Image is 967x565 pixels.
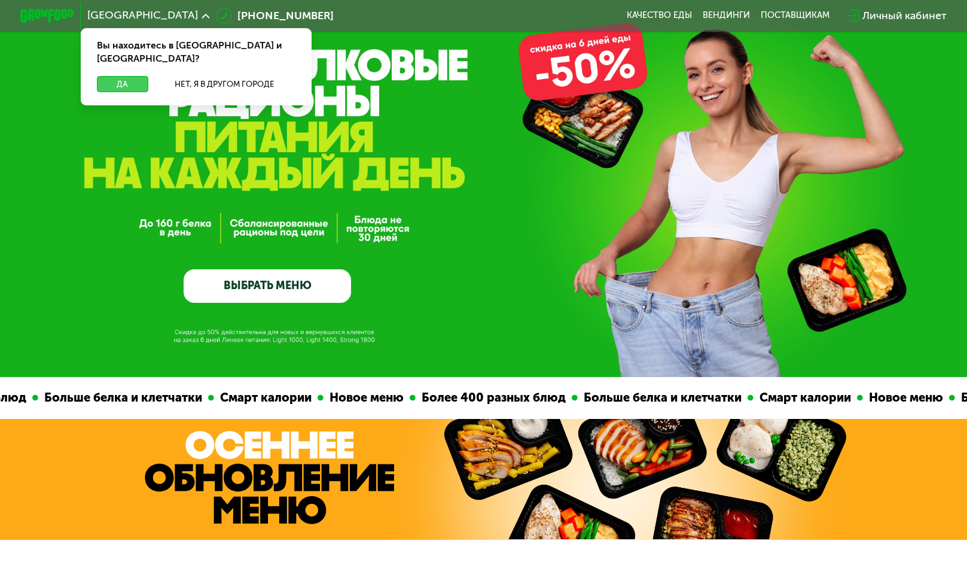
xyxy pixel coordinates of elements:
button: Нет, я в другом городе [154,76,295,92]
a: Вендинги [703,10,750,21]
div: Больше белка и клетчатки [564,388,734,407]
a: ВЫБРАТЬ МЕНЮ [184,269,351,303]
a: Качество еды [627,10,692,21]
div: Личный кабинет [862,8,947,24]
div: Более 400 разных блюд [402,388,558,407]
div: Смарт калории [200,388,304,407]
div: Смарт калории [740,388,843,407]
div: Больше белка и клетчатки [25,388,194,407]
div: Вы находитесь в [GEOGRAPHIC_DATA] и [GEOGRAPHIC_DATA]? [81,28,312,77]
div: Новое меню [310,388,396,407]
span: [GEOGRAPHIC_DATA] [87,10,198,21]
div: Новое меню [849,388,935,407]
button: Да [97,76,149,92]
div: поставщикам [761,10,829,21]
a: [PHONE_NUMBER] [216,8,334,24]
